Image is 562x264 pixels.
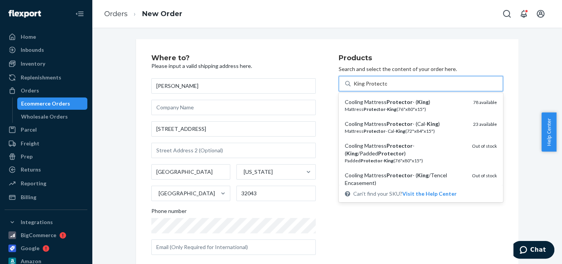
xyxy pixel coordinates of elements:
[158,190,159,197] input: [GEOGRAPHIC_DATA]
[21,218,53,226] div: Integrations
[151,164,231,180] input: City
[345,142,466,157] div: Cooling Mattress - ( /Padded )
[151,100,316,115] input: Company Name
[21,113,68,120] div: Wholesale Orders
[5,191,87,203] a: Billing
[142,10,182,18] a: New Order
[345,120,467,128] div: Cooling Mattress - (Cal- )
[346,150,358,157] em: King
[345,106,467,112] div: Mattress - (76"x80"x15")
[387,172,413,178] em: Protector
[402,190,457,198] button: Cooling MattressProtector- (King)MattressProtector-King(76"x80"x15")78 availableCooling MattressP...
[151,239,316,255] input: Email (Only Required for International)
[339,54,503,62] h2: Products
[5,58,87,70] a: Inventory
[345,172,466,187] div: Cooling Mattress - ( /Tencel Encasement)
[541,112,556,152] button: Help Center
[354,80,387,87] input: Cooling MattressProtector- (King)MattressProtector-King(76"x80"x15")78 availableCooling MattressP...
[21,193,36,201] div: Billing
[21,244,39,252] div: Google
[5,137,87,150] a: Freight
[17,111,88,123] a: Wholesale Orders
[353,190,457,198] span: Can't find your SKU?
[364,128,385,134] em: Protector
[364,106,385,112] em: Protector
[384,158,393,163] em: King
[5,177,87,190] a: Reporting
[5,216,87,228] button: Integrations
[98,3,188,25] ol: breadcrumbs
[533,6,548,21] button: Open account menu
[5,84,87,97] a: Orders
[472,143,497,149] span: Out of stock
[5,44,87,56] a: Inbounds
[5,124,87,136] a: Parcel
[417,99,429,105] em: King
[345,157,466,164] div: Padded - (76"x80"x15")
[21,100,70,107] div: Ecommerce Orders
[387,142,413,149] em: Protector
[21,180,46,187] div: Reporting
[244,168,273,176] div: [US_STATE]
[427,120,438,127] em: King
[378,150,404,157] em: Protector
[339,65,503,73] p: Search and select the content of your order here.
[5,229,87,241] a: BigCommerce
[21,140,39,147] div: Freight
[21,60,45,68] div: Inventory
[104,10,128,18] a: Orders
[21,231,56,239] div: BigCommerce
[21,153,33,160] div: Prep
[151,62,316,70] p: Please input a valid shipping address here.
[473,99,497,105] span: 78 available
[5,242,87,254] a: Google
[345,128,467,134] div: Mattress - Cal- (72"x84"x15")
[21,74,61,81] div: Replenishments
[72,6,87,21] button: Close Navigation
[345,98,467,106] div: Cooling Mattress - ( )
[499,6,514,21] button: Open Search Box
[21,46,44,54] div: Inbounds
[17,97,88,110] a: Ecommerce Orders
[387,120,413,127] em: Protector
[21,166,41,173] div: Returns
[387,106,397,112] em: King
[8,10,41,18] img: Flexport logo
[516,6,531,21] button: Open notifications
[5,163,87,176] a: Returns
[396,128,405,134] em: King
[360,158,382,163] em: Protector
[151,54,316,62] h2: Where to?
[236,186,316,201] input: ZIP Code
[21,126,37,134] div: Parcel
[473,121,497,127] span: 23 available
[21,87,39,94] div: Orders
[21,33,36,41] div: Home
[151,143,316,158] input: Street Address 2 (Optional)
[151,207,187,218] span: Phone number
[472,173,497,178] span: Out of stock
[513,241,554,260] iframe: Opens a widget where you can chat to one of our agents
[417,172,429,178] em: King
[5,71,87,84] a: Replenishments
[5,150,87,163] a: Prep
[151,121,316,137] input: Street Address
[151,78,316,94] input: First & Last Name
[159,190,215,197] div: [GEOGRAPHIC_DATA]
[243,168,244,176] input: [US_STATE]
[387,99,413,105] em: Protector
[5,31,87,43] a: Home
